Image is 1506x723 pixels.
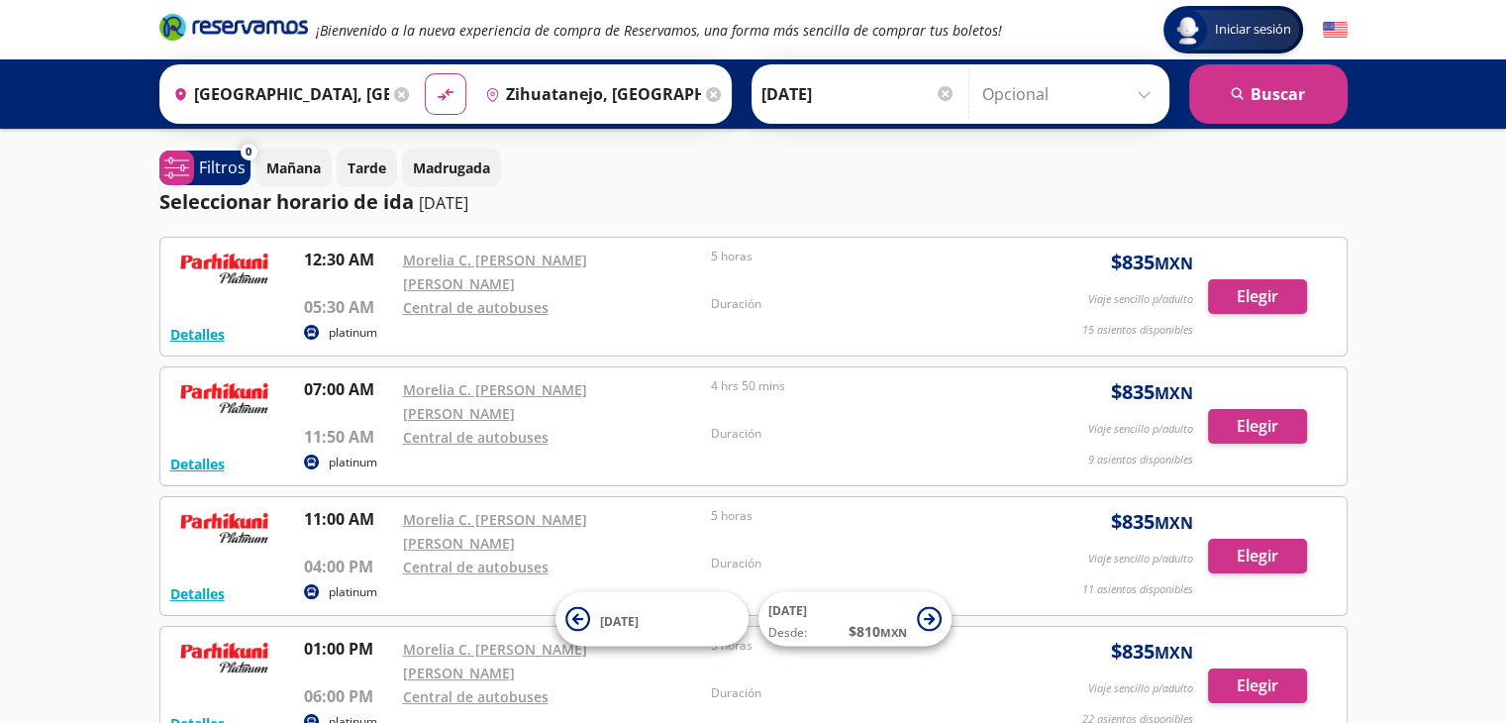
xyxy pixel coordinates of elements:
[246,144,251,160] span: 0
[304,425,393,449] p: 11:50 AM
[165,69,389,119] input: Buscar Origen
[199,155,246,179] p: Filtros
[880,625,907,640] small: MXN
[403,298,549,317] a: Central de autobuses
[304,637,393,661] p: 01:00 PM
[304,684,393,708] p: 06:00 PM
[337,149,397,187] button: Tarde
[1155,382,1193,404] small: MXN
[348,157,386,178] p: Tarde
[1208,409,1307,444] button: Elegir
[403,380,587,423] a: Morelia C. [PERSON_NAME] [PERSON_NAME]
[1111,637,1193,667] span: $ 835
[1155,512,1193,534] small: MXN
[1082,322,1193,339] p: 15 asientos disponibles
[1208,539,1307,573] button: Elegir
[477,69,701,119] input: Buscar Destino
[758,592,952,647] button: [DATE]Desde:$810MXN
[849,621,907,642] span: $ 810
[403,687,549,706] a: Central de autobuses
[711,377,1010,395] p: 4 hrs 50 mins
[329,324,377,342] p: platinum
[304,248,393,271] p: 12:30 AM
[1208,279,1307,314] button: Elegir
[403,558,549,576] a: Central de autobuses
[159,187,414,217] p: Seleccionar horario de ida
[711,507,1010,525] p: 5 horas
[555,592,749,647] button: [DATE]
[1111,248,1193,277] span: $ 835
[403,428,549,447] a: Central de autobuses
[1323,18,1348,43] button: English
[1189,64,1348,124] button: Buscar
[170,324,225,345] button: Detalles
[266,157,321,178] p: Mañana
[711,684,1010,702] p: Duración
[761,69,955,119] input: Elegir Fecha
[1082,581,1193,598] p: 11 asientos disponibles
[419,191,468,215] p: [DATE]
[304,555,393,578] p: 04:00 PM
[1088,452,1193,468] p: 9 asientos disponibles
[1088,551,1193,568] p: Viaje sencillo p/adulto
[1155,253,1193,274] small: MXN
[1155,642,1193,664] small: MXN
[255,149,332,187] button: Mañana
[159,151,251,185] button: 0Filtros
[170,454,225,474] button: Detalles
[1111,377,1193,407] span: $ 835
[711,555,1010,572] p: Duración
[1207,20,1299,40] span: Iniciar sesión
[159,12,308,42] i: Brand Logo
[1088,421,1193,438] p: Viaje sencillo p/adulto
[982,69,1159,119] input: Opcional
[329,583,377,601] p: platinum
[170,637,279,676] img: RESERVAMOS
[403,251,587,293] a: Morelia C. [PERSON_NAME] [PERSON_NAME]
[1088,291,1193,308] p: Viaje sencillo p/adulto
[170,248,279,287] img: RESERVAMOS
[170,507,279,547] img: RESERVAMOS
[304,295,393,319] p: 05:30 AM
[159,12,308,48] a: Brand Logo
[316,21,1002,40] em: ¡Bienvenido a la nueva experiencia de compra de Reservamos, una forma más sencilla de comprar tus...
[1111,507,1193,537] span: $ 835
[403,640,587,682] a: Morelia C. [PERSON_NAME] [PERSON_NAME]
[768,624,807,642] span: Desde:
[403,510,587,553] a: Morelia C. [PERSON_NAME] [PERSON_NAME]
[304,377,393,401] p: 07:00 AM
[600,612,639,629] span: [DATE]
[329,454,377,471] p: platinum
[1208,669,1307,703] button: Elegir
[402,149,501,187] button: Madrugada
[711,248,1010,265] p: 5 horas
[413,157,490,178] p: Madrugada
[170,377,279,417] img: RESERVAMOS
[1088,680,1193,697] p: Viaje sencillo p/adulto
[711,425,1010,443] p: Duración
[711,295,1010,313] p: Duración
[768,602,807,619] span: [DATE]
[304,507,393,531] p: 11:00 AM
[170,583,225,604] button: Detalles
